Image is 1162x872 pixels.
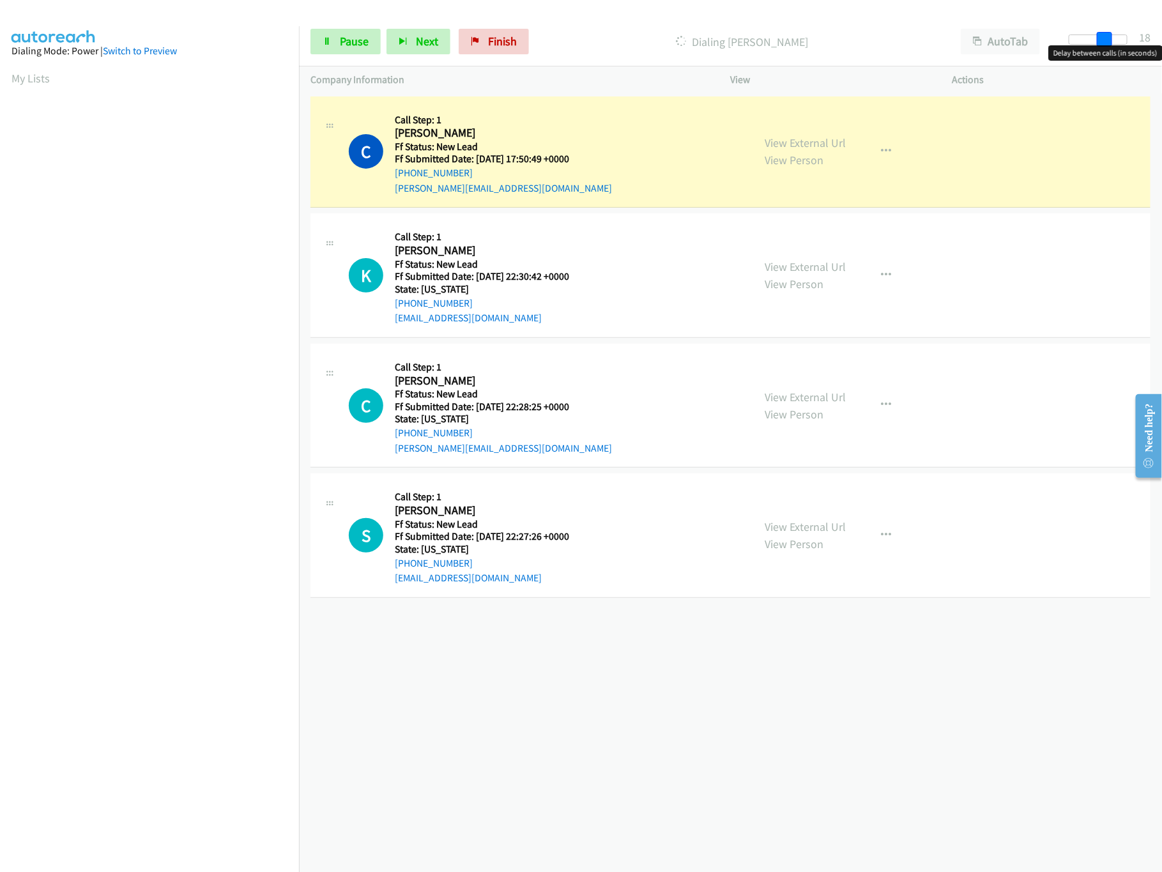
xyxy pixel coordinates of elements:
p: Actions [952,72,1151,88]
button: Next [386,29,450,54]
a: My Lists [11,71,50,86]
a: [EMAIL_ADDRESS][DOMAIN_NAME] [395,572,542,584]
button: AutoTab [961,29,1040,54]
a: [PHONE_NUMBER] [395,167,473,179]
h5: Ff Status: New Lead [395,518,585,531]
div: The call is yet to be attempted [349,258,383,293]
iframe: Dialpad [11,98,299,705]
h5: Ff Submitted Date: [DATE] 22:27:26 +0000 [395,530,585,543]
h5: Ff Submitted Date: [DATE] 22:28:25 +0000 [395,401,612,413]
h5: Ff Status: New Lead [395,388,612,401]
a: View External Url [765,390,846,404]
a: [PHONE_NUMBER] [395,557,473,569]
a: Pause [310,29,381,54]
a: Finish [459,29,529,54]
a: View Person [765,537,824,551]
h5: Call Step: 1 [395,114,612,126]
h5: Ff Status: New Lead [395,141,612,153]
a: Switch to Preview [103,45,177,57]
p: Company Information [310,72,708,88]
h1: K [349,258,383,293]
a: [PHONE_NUMBER] [395,297,473,309]
a: [PERSON_NAME][EMAIL_ADDRESS][DOMAIN_NAME] [395,442,612,454]
h5: Ff Submitted Date: [DATE] 17:50:49 +0000 [395,153,612,165]
div: The call is yet to be attempted [349,518,383,553]
h5: Call Step: 1 [395,231,585,243]
p: Dialing [PERSON_NAME] [546,33,938,50]
h1: C [349,388,383,423]
h5: Ff Status: New Lead [395,258,585,271]
span: Pause [340,34,369,49]
h5: Ff Submitted Date: [DATE] 22:30:42 +0000 [395,270,585,283]
a: View External Url [765,519,846,534]
h5: State: [US_STATE] [395,283,585,296]
a: View External Url [765,135,846,150]
iframe: Resource Center [1126,385,1162,487]
h2: [PERSON_NAME] [395,243,585,258]
h2: [PERSON_NAME] [395,503,585,518]
h2: [PERSON_NAME] [395,126,585,141]
a: View Person [765,277,824,291]
a: View Person [765,407,824,422]
h5: Call Step: 1 [395,491,585,503]
h5: Call Step: 1 [395,361,612,374]
h5: State: [US_STATE] [395,543,585,556]
h2: [PERSON_NAME] [395,374,585,388]
h5: State: [US_STATE] [395,413,612,425]
a: View External Url [765,259,846,274]
span: Next [416,34,438,49]
p: View [731,72,929,88]
div: The call is yet to be attempted [349,388,383,423]
a: [PHONE_NUMBER] [395,427,473,439]
a: [EMAIL_ADDRESS][DOMAIN_NAME] [395,312,542,324]
span: Finish [488,34,517,49]
h1: C [349,134,383,169]
h1: S [349,518,383,553]
div: Dialing Mode: Power | [11,43,287,59]
div: 18 [1139,29,1151,46]
a: [PERSON_NAME][EMAIL_ADDRESS][DOMAIN_NAME] [395,182,612,194]
a: View Person [765,153,824,167]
